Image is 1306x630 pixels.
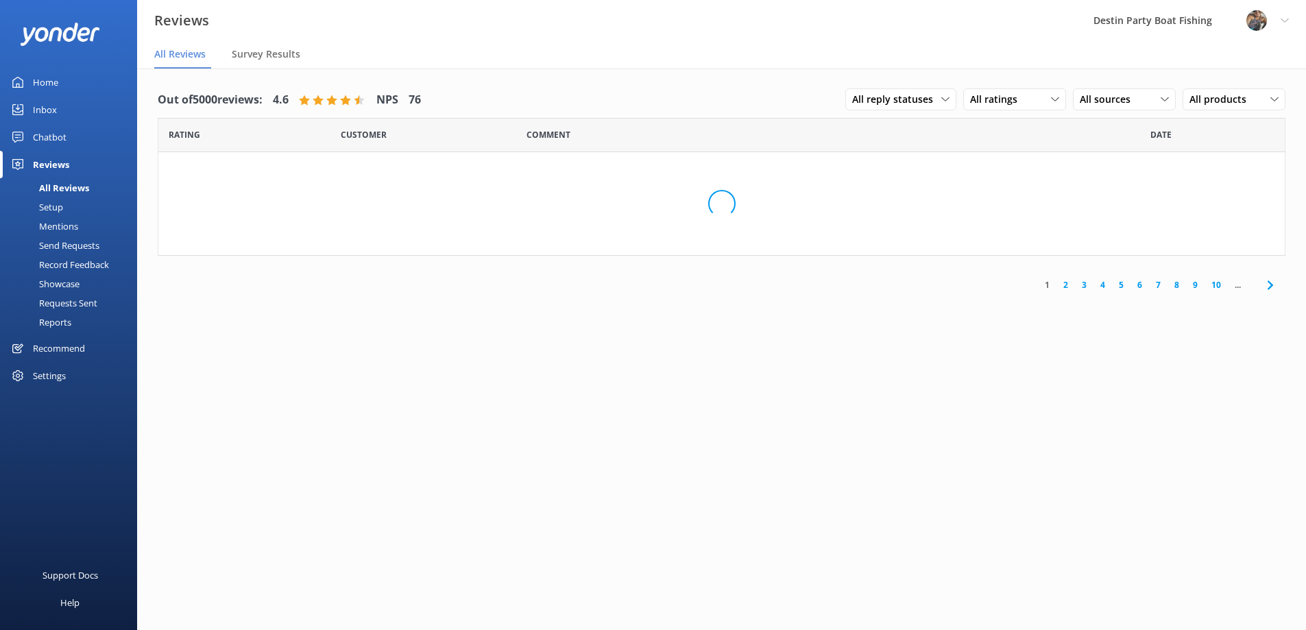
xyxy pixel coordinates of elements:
[8,313,71,332] div: Reports
[154,47,206,61] span: All Reviews
[1056,278,1075,291] a: 2
[273,91,289,109] h4: 4.6
[1150,128,1172,141] span: Date
[341,128,387,141] span: Date
[1075,278,1093,291] a: 3
[8,236,99,255] div: Send Requests
[158,91,263,109] h4: Out of 5000 reviews:
[8,217,137,236] a: Mentions
[154,10,209,32] h3: Reviews
[8,255,109,274] div: Record Feedback
[376,91,398,109] h4: NPS
[1038,278,1056,291] a: 1
[1130,278,1149,291] a: 6
[8,217,78,236] div: Mentions
[8,255,137,274] a: Record Feedback
[33,123,66,151] div: Chatbot
[8,293,137,313] a: Requests Sent
[33,69,58,96] div: Home
[1149,278,1168,291] a: 7
[1112,278,1130,291] a: 5
[970,92,1026,107] span: All ratings
[8,178,137,197] a: All Reviews
[8,197,137,217] a: Setup
[33,96,57,123] div: Inbox
[8,274,80,293] div: Showcase
[1093,278,1112,291] a: 4
[8,313,137,332] a: Reports
[527,128,570,141] span: Question
[60,589,80,616] div: Help
[409,91,421,109] h4: 76
[1168,278,1186,291] a: 8
[1246,10,1267,31] img: 250-1666038197.jpg
[33,335,85,362] div: Recommend
[1189,92,1255,107] span: All products
[1080,92,1139,107] span: All sources
[8,274,137,293] a: Showcase
[8,178,89,197] div: All Reviews
[169,128,200,141] span: Date
[1228,278,1248,291] span: ...
[33,151,69,178] div: Reviews
[232,47,300,61] span: Survey Results
[1205,278,1228,291] a: 10
[8,236,137,255] a: Send Requests
[21,23,99,45] img: yonder-white-logo.png
[33,362,66,389] div: Settings
[852,92,941,107] span: All reply statuses
[8,197,63,217] div: Setup
[8,293,97,313] div: Requests Sent
[1186,278,1205,291] a: 9
[43,561,98,589] div: Support Docs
